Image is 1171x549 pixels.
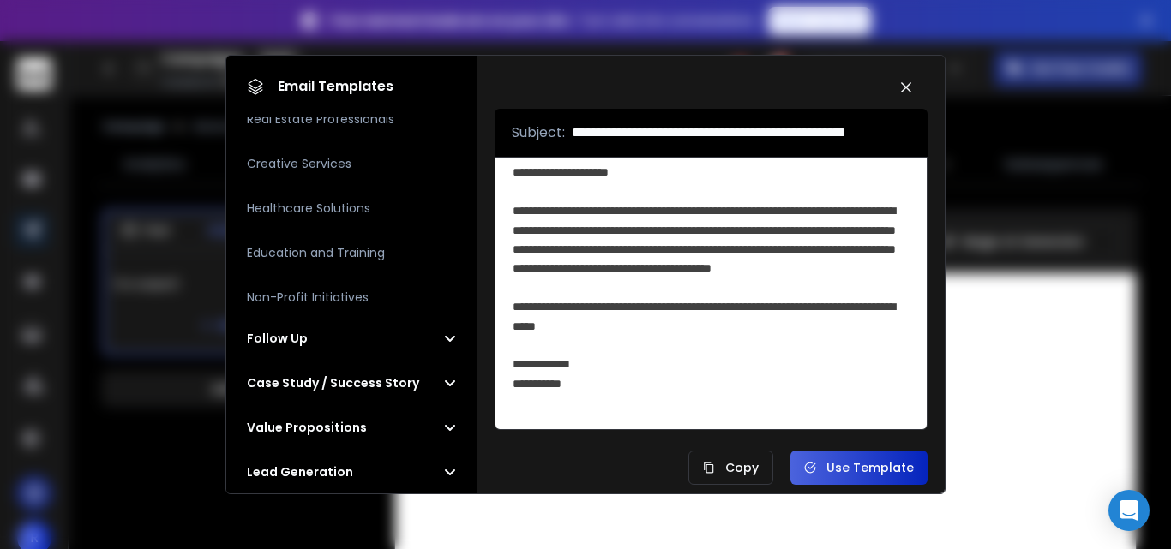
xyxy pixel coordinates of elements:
h3: Real Estate Professionals [247,110,394,128]
h1: Email Templates [247,76,393,97]
h3: Non-Profit Initiatives [247,289,369,306]
button: Use Template [790,451,928,485]
button: Value Propositions [247,419,458,436]
h3: Creative Services [247,155,351,172]
button: Lead Generation [247,463,458,480]
p: Subject: [512,122,565,143]
div: Open Intercom Messenger [1108,490,1150,531]
h3: Education and Training [247,244,385,261]
h3: Healthcare Solutions [247,200,370,217]
button: Case Study / Success Story [247,374,458,391]
button: Copy [688,451,773,485]
button: Follow Up [247,330,458,347]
